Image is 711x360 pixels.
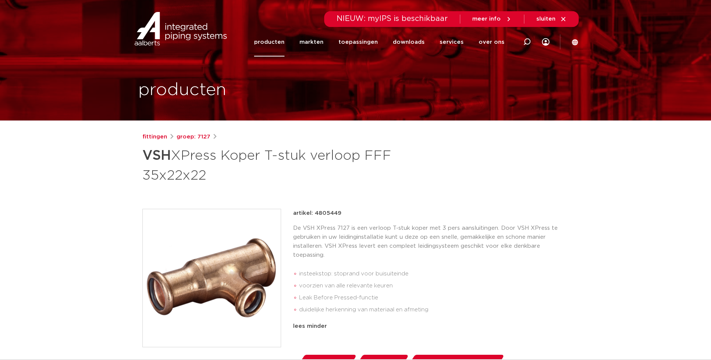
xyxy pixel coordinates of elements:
li: Leak Before Pressed-functie [299,292,569,304]
li: voorzien van alle relevante keuren [299,280,569,292]
strong: VSH [142,149,171,162]
p: artikel: 4805449 [293,209,341,218]
a: over ons [479,28,504,57]
li: duidelijke herkenning van materiaal en afmeting [299,304,569,316]
div: lees minder [293,322,569,331]
nav: Menu [254,28,504,57]
h1: XPress Koper T-stuk verloop FFF 35x22x22 [142,144,424,185]
li: insteekstop: stoprand voor buisuiteinde [299,268,569,280]
a: markten [299,28,323,57]
a: toepassingen [338,28,378,57]
span: sluiten [536,16,555,22]
a: services [440,28,464,57]
span: meer info [472,16,501,22]
a: sluiten [536,16,567,22]
a: producten [254,28,284,57]
a: groep: 7127 [177,132,210,141]
a: fittingen [142,132,167,141]
a: meer info [472,16,512,22]
img: Product Image for VSH XPress Koper T-stuk verloop FFF 35x22x22 [143,209,281,347]
p: De VSH XPress 7127 is een verloop T-stuk koper met 3 pers aansluitingen. Door VSH XPress te gebru... [293,224,569,260]
h1: producten [138,78,226,102]
span: NIEUW: myIPS is beschikbaar [337,15,448,22]
a: downloads [393,28,425,57]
